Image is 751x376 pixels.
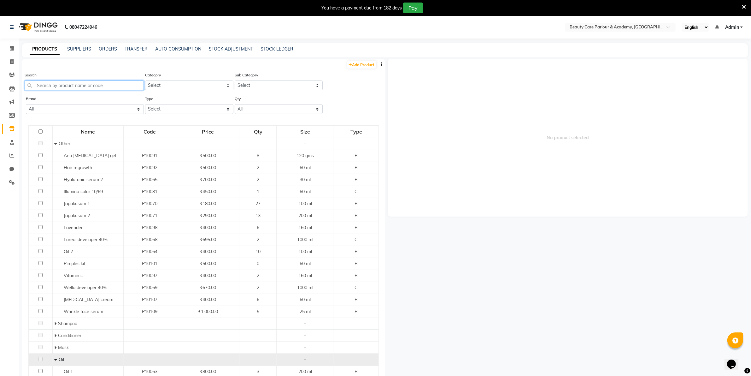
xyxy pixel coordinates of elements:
a: STOCK LEDGER [261,46,293,52]
span: P10092 [142,165,157,170]
label: Search [25,72,37,78]
button: Pay [403,3,423,13]
span: Admin [725,24,739,31]
span: 2 [257,237,259,242]
span: 1 [257,189,259,194]
span: R [355,213,358,218]
a: AUTO CONSUMPTION [155,46,201,52]
span: ₹500.00 [200,153,216,158]
span: ₹500.00 [200,165,216,170]
span: Vitamin c [64,273,83,278]
span: Hair regrowth [64,165,92,170]
span: 1000 ml [297,237,313,242]
span: R [355,273,358,278]
span: 60 ml [300,261,311,266]
div: Type [334,126,378,137]
span: - [304,141,306,146]
span: 200 ml [298,213,312,218]
a: TRANSFER [125,46,148,52]
iframe: chat widget [725,351,745,370]
span: 1000 ml [297,285,313,290]
span: R [355,369,358,374]
a: SUPPLIERS [67,46,91,52]
span: R [355,201,358,206]
span: 0 [257,261,259,266]
span: 10 [255,249,261,254]
span: ₹290.00 [200,213,216,218]
span: P10109 [142,309,157,314]
span: Wrinkle face serum [64,309,103,314]
span: 120 gms [296,153,314,158]
span: [MEDICAL_DATA] cream [64,297,113,302]
span: 2 [257,165,259,170]
span: R [355,225,358,230]
span: 60 ml [300,297,311,302]
span: P10064 [142,249,157,254]
span: 5 [257,309,259,314]
span: 13 [255,213,261,218]
span: ₹180.00 [200,201,216,206]
span: Collapse Row [54,357,59,362]
span: 2 [257,285,259,290]
span: P10068 [142,237,157,242]
span: - [304,333,306,338]
span: R [355,177,358,182]
span: R [355,165,358,170]
input: Search by product name or code [25,81,144,90]
span: R [355,261,358,266]
span: ₹400.00 [200,249,216,254]
div: Name [53,126,123,137]
div: Code [124,126,176,137]
label: Category [145,72,161,78]
div: Size [277,126,333,137]
span: 3 [257,369,259,374]
span: Hyaluronic serum 2 [64,177,103,182]
span: - [304,357,306,362]
span: 6 [257,297,259,302]
span: ₹1,000.00 [198,309,218,314]
span: Wella developer 40% [64,285,107,290]
label: Brand [26,96,36,102]
span: 200 ml [298,369,312,374]
span: P10101 [142,261,157,266]
span: ₹400.00 [200,297,216,302]
span: Japakusum 1 [64,201,90,206]
span: 160 ml [298,273,312,278]
span: C [355,189,358,194]
a: STOCK ADJUSTMENT [209,46,253,52]
span: 25 ml [300,309,311,314]
span: Expand Row [54,333,58,338]
span: P10081 [142,189,157,194]
a: Add Product [347,61,376,69]
span: P10070 [142,201,157,206]
span: 160 ml [298,225,312,230]
a: PRODUCTS [30,44,60,55]
span: P10097 [142,273,157,278]
span: ₹400.00 [200,273,216,278]
span: Loreal developer 40% [64,237,108,242]
span: C [355,285,358,290]
span: Pimples kit [64,261,85,266]
span: Illumina color 10/69 [64,189,103,194]
span: P10098 [142,225,157,230]
span: Other [59,141,70,146]
label: Qty [235,96,241,102]
span: Conditioner [58,333,81,338]
span: - [304,345,306,350]
div: Price [177,126,239,137]
span: ₹700.00 [200,177,216,182]
span: 2 [257,273,259,278]
a: ORDERS [99,46,117,52]
span: P10107 [142,297,157,302]
span: P10091 [142,153,157,158]
span: 100 ml [298,249,312,254]
span: 30 ml [300,177,311,182]
span: R [355,309,358,314]
span: Oil 1 [64,369,73,374]
span: 6 [257,225,259,230]
span: Shampoo [58,321,77,326]
span: 8 [257,153,259,158]
span: ₹695.00 [200,237,216,242]
div: Qty [240,126,276,137]
span: P10071 [142,213,157,218]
